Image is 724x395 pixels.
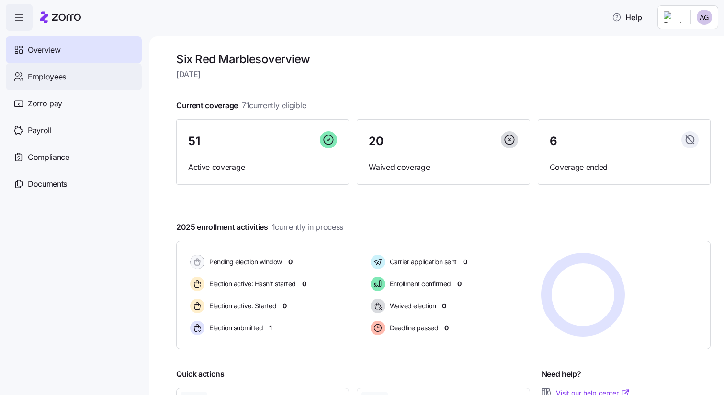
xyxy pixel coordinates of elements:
span: 71 currently eligible [242,100,306,112]
span: Election submitted [206,323,263,333]
span: Active coverage [188,161,337,173]
span: Help [612,11,642,23]
a: Employees [6,63,142,90]
a: Overview [6,36,142,63]
span: [DATE] [176,68,711,80]
span: 0 [288,257,293,267]
span: Zorro pay [28,98,62,110]
span: 20 [369,135,383,147]
span: 0 [463,257,467,267]
span: Deadline passed [387,323,439,333]
span: Carrier application sent [387,257,457,267]
button: Help [604,8,650,27]
span: Election active: Started [206,301,276,311]
span: 2025 enrollment activities [176,221,343,233]
span: 51 [188,135,200,147]
img: Employer logo [664,11,683,23]
span: Enrollment confirmed [387,279,451,289]
span: Employees [28,71,66,83]
span: Quick actions [176,368,225,380]
span: 0 [457,279,462,289]
span: Payroll [28,124,52,136]
span: 0 [442,301,446,311]
span: 1 [269,323,272,333]
a: Compliance [6,144,142,170]
span: 0 [444,323,449,333]
span: 0 [283,301,287,311]
span: Current coverage [176,100,306,112]
span: Coverage ended [550,161,699,173]
span: Need help? [542,368,581,380]
span: Election active: Hasn't started [206,279,296,289]
span: Waived election [387,301,436,311]
img: 088685dd867378d7844e46458fca8a28 [697,10,712,25]
span: Overview [28,44,60,56]
h1: Six Red Marbles overview [176,52,711,67]
a: Zorro pay [6,90,142,117]
a: Payroll [6,117,142,144]
span: Pending election window [206,257,282,267]
a: Documents [6,170,142,197]
span: Documents [28,178,67,190]
span: 1 currently in process [272,221,343,233]
span: Compliance [28,151,69,163]
span: 0 [302,279,306,289]
span: Waived coverage [369,161,518,173]
span: 6 [550,135,557,147]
